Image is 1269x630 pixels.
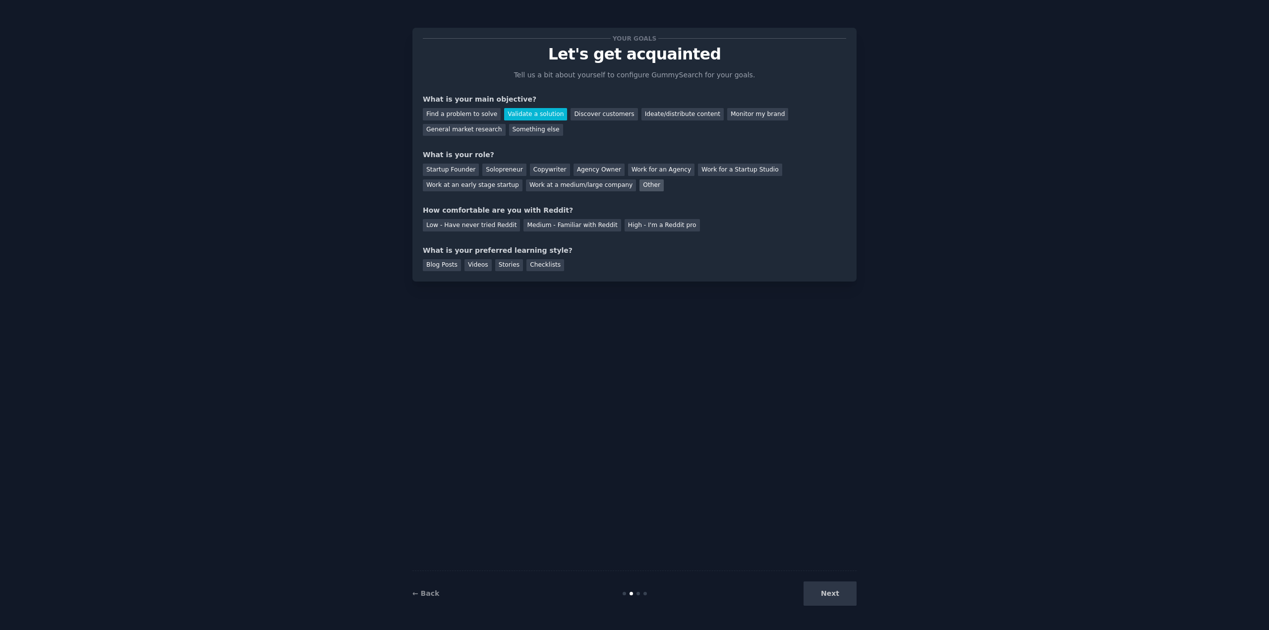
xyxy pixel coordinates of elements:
[423,150,846,160] div: What is your role?
[423,205,846,216] div: How comfortable are you with Reddit?
[526,259,564,272] div: Checklists
[423,259,461,272] div: Blog Posts
[639,179,664,192] div: Other
[495,259,523,272] div: Stories
[423,245,846,256] div: What is your preferred learning style?
[530,164,570,176] div: Copywriter
[727,108,788,120] div: Monitor my brand
[464,259,492,272] div: Videos
[526,179,636,192] div: Work at a medium/large company
[510,70,759,80] p: Tell us a bit about yourself to configure GummySearch for your goals.
[504,108,567,120] div: Validate a solution
[611,33,658,44] span: Your goals
[482,164,526,176] div: Solopreneur
[423,219,520,231] div: Low - Have never tried Reddit
[641,108,724,120] div: Ideate/distribute content
[625,219,700,231] div: High - I'm a Reddit pro
[412,589,439,597] a: ← Back
[509,124,563,136] div: Something else
[423,179,522,192] div: Work at an early stage startup
[574,164,625,176] div: Agency Owner
[423,46,846,63] p: Let's get acquainted
[698,164,782,176] div: Work for a Startup Studio
[423,94,846,105] div: What is your main objective?
[423,108,501,120] div: Find a problem to solve
[628,164,694,176] div: Work for an Agency
[523,219,621,231] div: Medium - Familiar with Reddit
[423,124,506,136] div: General market research
[571,108,637,120] div: Discover customers
[423,164,479,176] div: Startup Founder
